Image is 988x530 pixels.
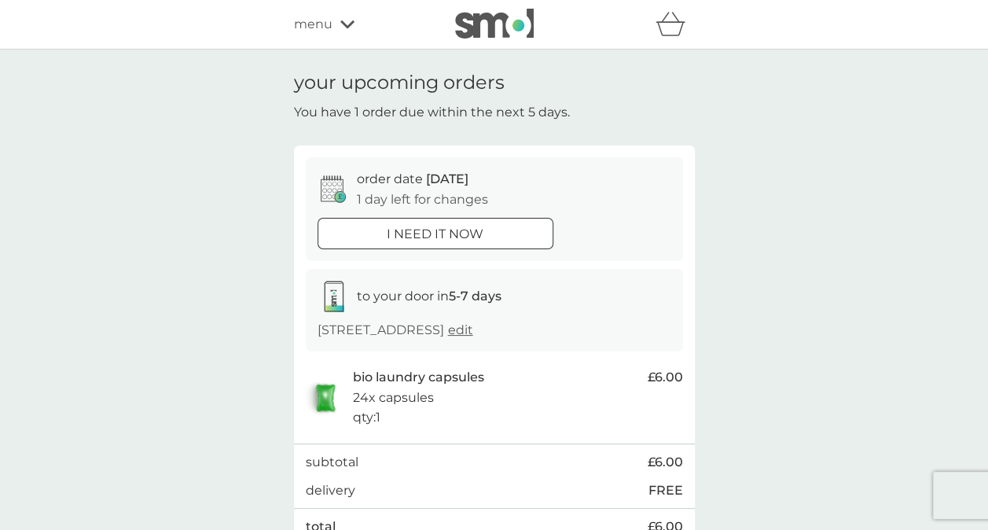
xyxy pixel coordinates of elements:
a: edit [448,322,473,337]
p: 24x capsules [353,388,434,408]
p: [STREET_ADDRESS] [318,320,473,340]
p: qty : 1 [353,407,380,428]
p: You have 1 order due within the next 5 days. [294,102,570,123]
p: bio laundry capsules [353,367,484,388]
div: basket [656,9,695,40]
button: i need it now [318,218,553,249]
img: smol [455,9,534,39]
span: to your door in [357,289,501,304]
strong: 5-7 days [449,289,501,304]
p: 1 day left for changes [357,190,488,210]
h1: your upcoming orders [294,72,505,94]
p: FREE [648,480,683,501]
span: £6.00 [648,452,683,473]
p: subtotal [306,452,358,473]
span: [DATE] [426,171,468,186]
p: delivery [306,480,355,501]
p: i need it now [387,224,483,245]
span: £6.00 [648,367,683,388]
p: order date [357,169,468,190]
span: menu [294,14,332,35]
